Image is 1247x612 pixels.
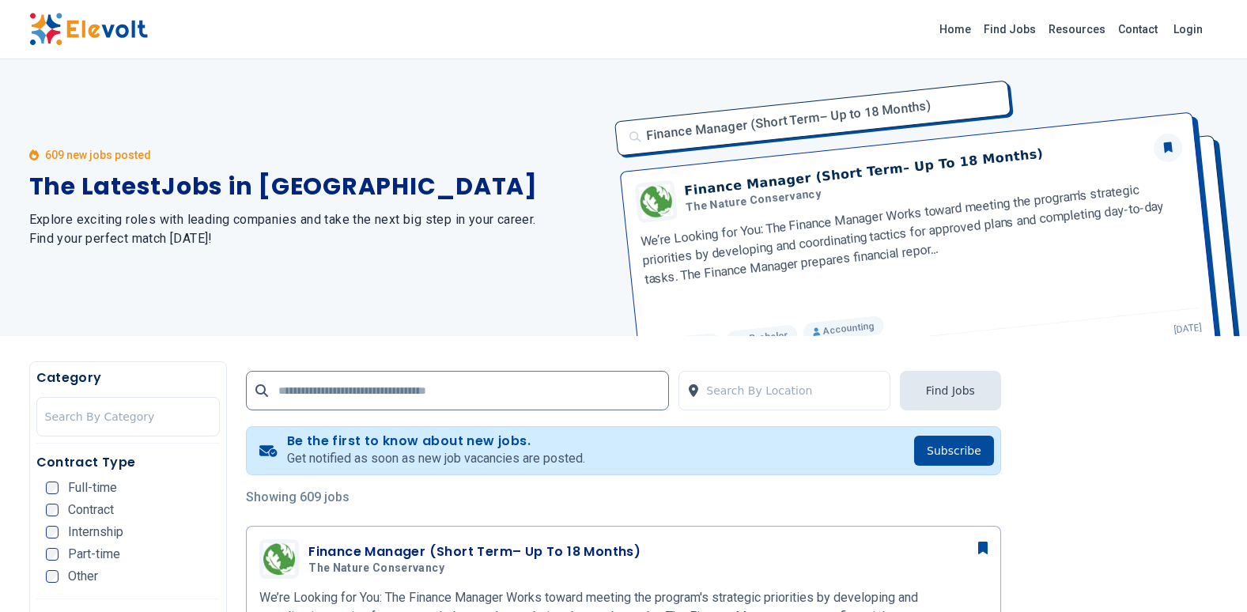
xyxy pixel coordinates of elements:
[46,504,59,516] input: Contract
[46,570,59,583] input: Other
[45,147,151,163] p: 609 new jobs posted
[68,504,114,516] span: Contract
[914,436,994,466] button: Subscribe
[46,482,59,494] input: Full-time
[900,371,1001,410] button: Find Jobs
[287,433,585,449] h4: Be the first to know about new jobs.
[36,368,221,387] h5: Category
[68,548,120,561] span: Part-time
[68,526,123,538] span: Internship
[29,13,148,46] img: Elevolt
[68,570,98,583] span: Other
[29,210,605,248] h2: Explore exciting roles with leading companies and take the next big step in your career. Find you...
[933,17,977,42] a: Home
[308,542,641,561] h3: Finance Manager (Short Term– Up To 18 Months)
[46,548,59,561] input: Part-time
[1112,17,1164,42] a: Contact
[977,17,1042,42] a: Find Jobs
[46,526,59,538] input: Internship
[29,172,605,201] h1: The Latest Jobs in [GEOGRAPHIC_DATA]
[308,561,444,576] span: The Nature Conservancy
[287,449,585,468] p: Get notified as soon as new job vacancies are posted.
[1042,17,1112,42] a: Resources
[1164,13,1212,45] a: Login
[263,543,295,575] img: The Nature Conservancy
[68,482,117,494] span: Full-time
[36,453,221,472] h5: Contract Type
[246,488,1001,507] p: Showing 609 jobs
